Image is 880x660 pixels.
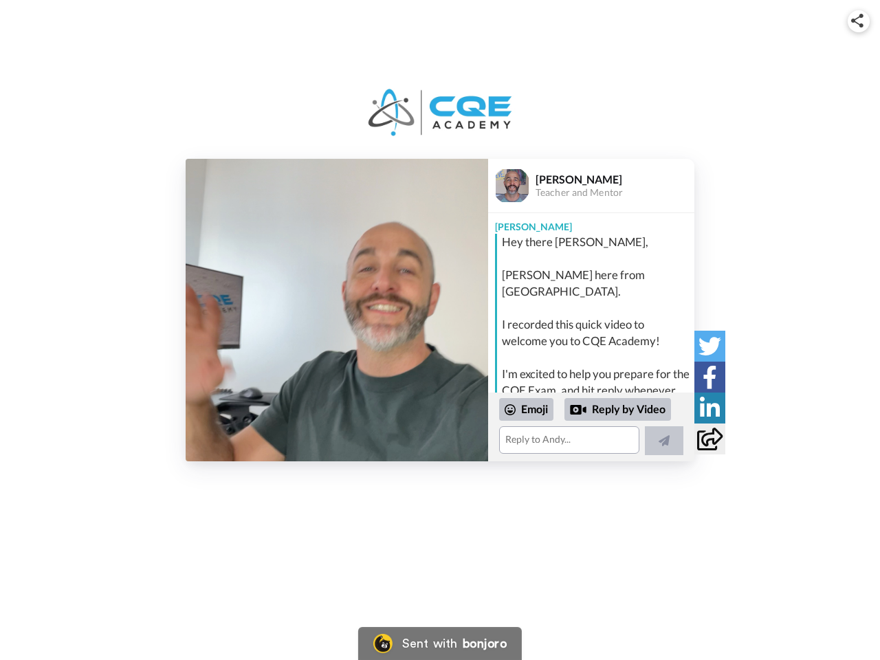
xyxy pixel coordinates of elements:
img: ic_share.svg [851,14,863,27]
div: [PERSON_NAME] [536,173,694,186]
img: Profile Image [496,169,529,202]
div: Emoji [499,398,553,420]
div: Reply by Video [564,398,671,421]
img: 9c5aa4ef-5541-41e8-b299-d75e9b8762e8-thumb.jpg [186,159,488,461]
div: Teacher and Mentor [536,187,694,199]
div: [PERSON_NAME] [488,213,694,234]
div: Hey there [PERSON_NAME], [PERSON_NAME] here from [GEOGRAPHIC_DATA]. I recorded this quick video t... [502,234,691,415]
div: Reply by Video [570,401,586,418]
img: logo [364,87,516,138]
